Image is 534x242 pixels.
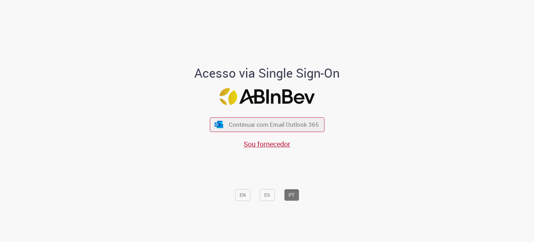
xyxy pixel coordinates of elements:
h1: Acesso via Single Sign-On [171,66,364,80]
button: EN [235,189,250,201]
img: ícone Azure/Microsoft 360 [214,121,224,128]
button: ES [260,189,275,201]
img: Logo ABInBev [219,88,315,105]
button: PT [284,189,299,201]
span: Continuar com Email Outlook 365 [229,120,319,128]
a: Sou fornecedor [244,139,290,149]
button: ícone Azure/Microsoft 360 Continuar com Email Outlook 365 [210,117,324,132]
